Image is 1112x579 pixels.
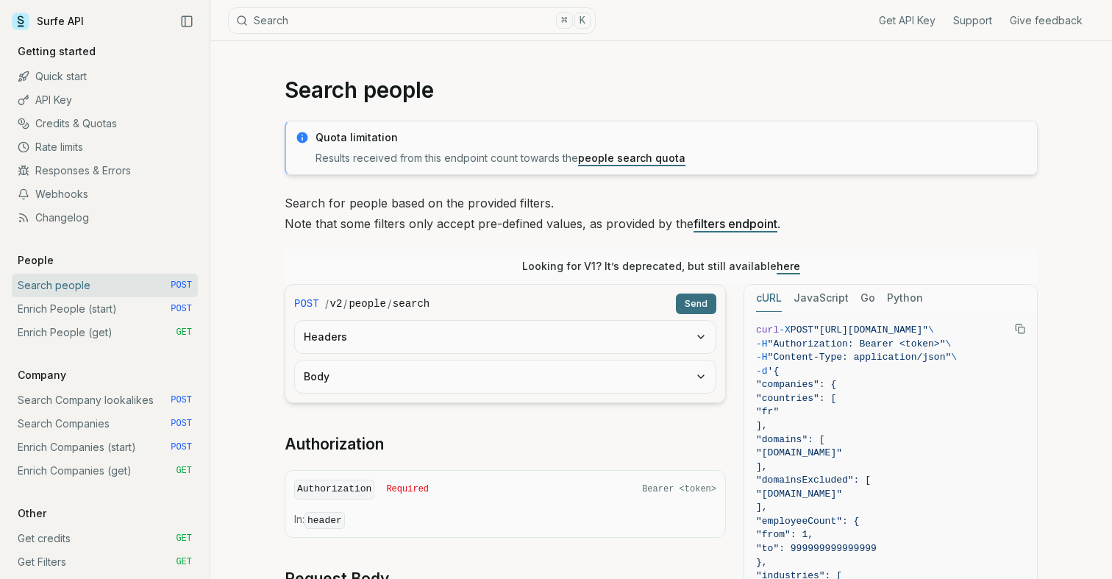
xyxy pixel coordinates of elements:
[325,296,329,311] span: /
[294,296,319,311] span: POST
[12,321,198,344] a: Enrich People (get) GET
[756,420,768,431] span: ],
[12,44,101,59] p: Getting started
[176,10,198,32] button: Collapse Sidebar
[330,296,343,311] code: v2
[756,434,825,445] span: "domains": [
[304,512,345,529] code: header
[756,285,782,312] button: cURL
[756,352,768,363] span: -H
[12,274,198,297] a: Search people POST
[393,296,430,311] code: search
[12,159,198,182] a: Responses & Errors
[756,447,842,458] span: "[DOMAIN_NAME]"
[953,13,992,28] a: Support
[12,297,198,321] a: Enrich People (start) POST
[12,388,198,412] a: Search Company lookalikes POST
[578,152,685,164] a: people search quota
[285,193,1038,234] p: Search for people based on the provided filters. Note that some filters only accept pre-defined v...
[12,65,198,88] a: Quick start
[779,324,791,335] span: -X
[12,412,198,436] a: Search Companies POST
[316,130,1028,145] p: Quota limitation
[768,352,952,363] span: "Content-Type: application/json"
[756,475,871,486] span: "domainsExcluded": [
[295,360,716,393] button: Body
[642,483,716,495] span: Bearer <token>
[12,112,198,135] a: Credits & Quotas
[756,557,768,568] span: },
[171,441,192,453] span: POST
[176,465,192,477] span: GET
[12,206,198,230] a: Changelog
[756,489,842,500] span: "[DOMAIN_NAME]"
[388,296,391,311] span: /
[12,182,198,206] a: Webhooks
[756,338,768,349] span: -H
[12,368,72,383] p: Company
[171,394,192,406] span: POST
[756,366,768,377] span: -d
[860,285,875,312] button: Go
[574,13,591,29] kbd: K
[12,506,52,521] p: Other
[294,512,716,528] p: In:
[694,216,777,231] a: filters endpoint
[791,324,813,335] span: POST
[928,324,934,335] span: \
[813,324,928,335] span: "[URL][DOMAIN_NAME]"
[1009,318,1031,340] button: Copy Text
[12,88,198,112] a: API Key
[945,338,951,349] span: \
[879,13,935,28] a: Get API Key
[171,303,192,315] span: POST
[12,253,60,268] p: People
[756,461,768,472] span: ],
[176,533,192,544] span: GET
[171,418,192,430] span: POST
[794,285,849,312] button: JavaScript
[556,13,572,29] kbd: ⌘
[316,151,1028,166] p: Results received from this endpoint count towards the
[951,352,957,363] span: \
[285,434,384,455] a: Authorization
[1010,13,1083,28] a: Give feedback
[12,550,198,574] a: Get Filters GET
[386,483,429,495] span: Required
[768,338,946,349] span: "Authorization: Bearer <token>"
[171,280,192,291] span: POST
[756,543,877,554] span: "to": 999999999999999
[522,259,800,274] p: Looking for V1? It’s deprecated, but still available
[12,527,198,550] a: Get credits GET
[777,260,800,272] a: here
[756,406,779,417] span: "fr"
[349,296,385,311] code: people
[12,436,198,459] a: Enrich Companies (start) POST
[756,516,859,527] span: "employeeCount": {
[756,393,836,404] span: "countries": [
[295,321,716,353] button: Headers
[294,480,374,500] code: Authorization
[176,327,192,338] span: GET
[756,502,768,513] span: ],
[756,379,836,390] span: "companies": {
[176,556,192,568] span: GET
[756,529,813,540] span: "from": 1,
[756,324,779,335] span: curl
[228,7,596,34] button: Search⌘K
[676,294,716,314] button: Send
[768,366,780,377] span: '{
[887,285,923,312] button: Python
[12,135,198,159] a: Rate limits
[285,77,1038,103] h1: Search people
[12,10,84,32] a: Surfe API
[343,296,347,311] span: /
[12,459,198,483] a: Enrich Companies (get) GET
